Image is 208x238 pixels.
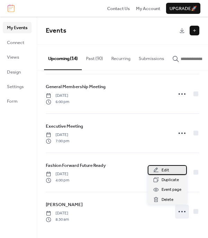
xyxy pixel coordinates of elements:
span: Duplicate [162,177,179,184]
span: 4:00 pm [46,177,69,184]
button: Recurring [107,45,135,69]
a: Contact Us [107,5,130,12]
a: Executive Meeting [46,122,83,130]
span: Settings [7,83,24,90]
button: Submissions [135,45,168,69]
a: Connect [3,37,32,48]
a: [PERSON_NAME] [46,201,83,209]
span: Upgrade 🚀 [170,5,197,12]
span: Event page [162,186,181,193]
span: Edit [162,167,169,174]
span: [DATE] [46,171,69,177]
span: Connect [7,39,24,46]
span: Design [7,69,21,76]
span: My Events [7,24,27,31]
span: Views [7,54,19,61]
a: Form [3,95,32,107]
a: My Account [136,5,160,12]
img: logo [8,5,15,12]
span: 6:00 pm [46,99,69,105]
span: General Membership Meeting [46,83,106,90]
span: Events [46,24,66,37]
span: Delete [162,196,173,203]
span: [PERSON_NAME] [46,201,83,208]
span: Form [7,98,18,105]
a: Fashion Forward Future Ready [46,162,106,169]
button: Upgrade🚀 [166,3,200,14]
a: General Membership Meeting [46,83,106,91]
span: [DATE] [46,132,69,138]
a: Settings [3,81,32,92]
span: [DATE] [46,210,69,216]
a: Views [3,51,32,62]
span: 8:30 am [46,216,69,223]
a: Design [3,66,32,77]
span: [DATE] [46,93,69,99]
span: 7:00 pm [46,138,69,144]
a: My Events [3,22,32,33]
button: Upcoming (14) [44,45,82,70]
button: Past (90) [82,45,107,69]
